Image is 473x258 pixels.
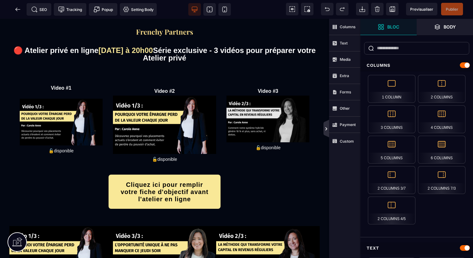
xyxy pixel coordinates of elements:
text: 🔓disponible [9,128,113,136]
text: 🔓disponible [113,136,216,145]
div: 2 Columns 3/7 [368,166,415,194]
div: Columns [360,60,473,71]
b: Video #3 [258,70,278,75]
strong: Forms [340,90,351,94]
div: Text [360,242,473,254]
img: 460209954afb98c818f0e71fec9f04ba_1.png [113,77,216,135]
strong: Columns [340,24,356,29]
strong: Extra [340,73,349,78]
div: 2 Columns 4/5 [368,197,415,224]
div: 🔴 Atelier privé en ligne Série exclusive - 3 vidéos pour préparer votre Atelier privé [9,28,320,43]
span: Open Layer Manager [417,19,473,35]
span: Open Blocks [360,19,417,35]
div: 2 Columns [418,75,465,103]
b: Video #2 [154,70,175,75]
strong: Payment [340,122,356,127]
strong: Custom [340,139,354,144]
img: 6fd445e8ec61bf7b7b6546b80f228ae1_2.png [226,77,309,124]
span: Previsualiser [410,7,433,12]
span: Popup [94,6,113,13]
strong: Other [340,106,350,111]
div: 6 Columns [418,136,465,164]
strong: Text [340,41,348,45]
img: f2a3730b544469f405c58ab4be6274e8_Capture_d%E2%80%99e%CC%81cran_2025-09-01_a%CC%80_20.57.27.png [135,9,194,17]
span: Tracking [58,6,82,13]
strong: Body [444,24,456,29]
div: 2 Columns 7/3 [418,166,465,194]
img: 460209954afb98c818f0e71fec9f04ba_1.png [20,80,103,127]
div: 3 Columns [368,105,415,133]
div: 5 Columns [368,136,415,164]
div: 4 Columns [418,105,465,133]
span: Preview [406,3,437,15]
b: Video #1 [51,66,72,72]
span: View components [286,3,298,15]
div: 1 Column [368,75,415,103]
span: Publier [446,7,458,12]
span: Setting Body [123,6,154,13]
text: 🔓disponible [216,125,320,133]
strong: Bloc [387,24,399,29]
strong: Media [340,57,351,62]
span: SEO [31,6,47,13]
span: Screenshot [301,3,313,15]
button: Cliquez ici pour remplir votre fiche d'objectif avant l'atelier en ligne [109,156,221,190]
